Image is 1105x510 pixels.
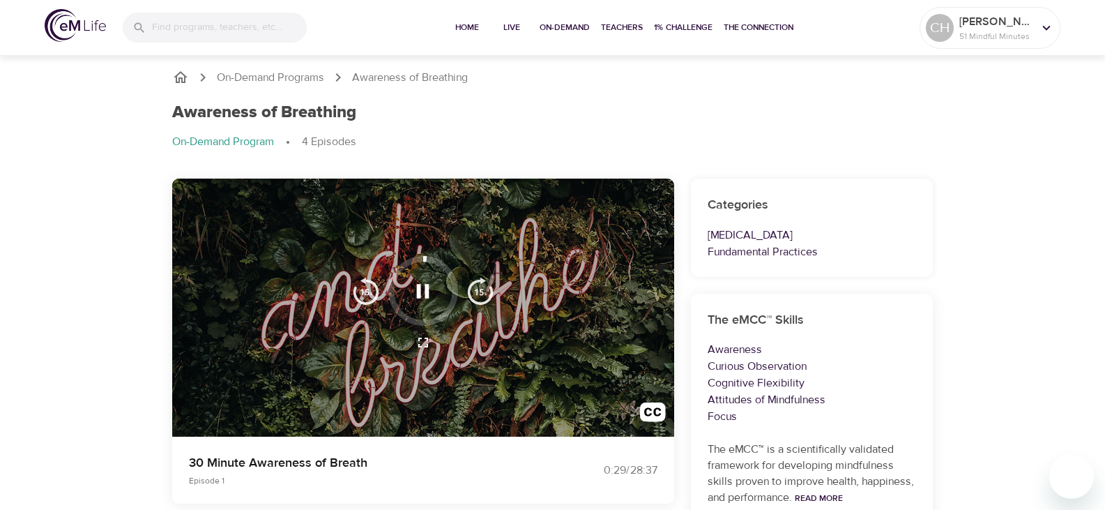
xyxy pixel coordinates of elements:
p: On-Demand Program [172,134,274,150]
span: Teachers [601,20,643,35]
iframe: Button to launch messaging window [1049,454,1094,499]
p: 51 Mindful Minutes [959,30,1033,43]
p: Cognitive Flexibility [708,375,917,391]
span: 1% Challenge [654,20,712,35]
p: Awareness of Breathing [352,70,468,86]
span: Home [450,20,484,35]
a: On-Demand Programs [217,70,324,86]
span: Live [495,20,528,35]
h6: The eMCC™ Skills [708,310,917,331]
span: On-Demand [540,20,590,35]
div: CH [926,14,954,42]
p: Awareness [708,341,917,358]
a: Read More [795,493,843,504]
p: Fundamental Practices [708,243,917,260]
h1: Awareness of Breathing [172,103,356,123]
p: Episode 1 [189,474,536,487]
span: The Connection [724,20,793,35]
h6: Categories [708,195,917,216]
img: 15s_next.svg [466,277,494,305]
p: Focus [708,408,917,425]
img: 15s_prev.svg [352,277,380,305]
img: open_caption.svg [640,403,666,428]
p: [MEDICAL_DATA] [708,227,917,243]
p: 30 Minute Awareness of Breath [189,453,536,472]
p: Curious Observation [708,358,917,375]
p: The eMCC™ is a scientifically validated framework for developing mindfulness skills proven to imp... [708,442,917,506]
p: 4 Episodes [302,134,356,150]
p: Attitudes of Mindfulness [708,391,917,408]
nav: breadcrumb [172,134,933,151]
button: Transcript/Closed Captions (c) [632,394,674,437]
img: logo [45,9,106,42]
input: Find programs, teachers, etc... [152,13,307,43]
div: 0:29 / 28:37 [553,463,657,479]
p: [PERSON_NAME] [959,13,1033,30]
nav: breadcrumb [172,69,933,86]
